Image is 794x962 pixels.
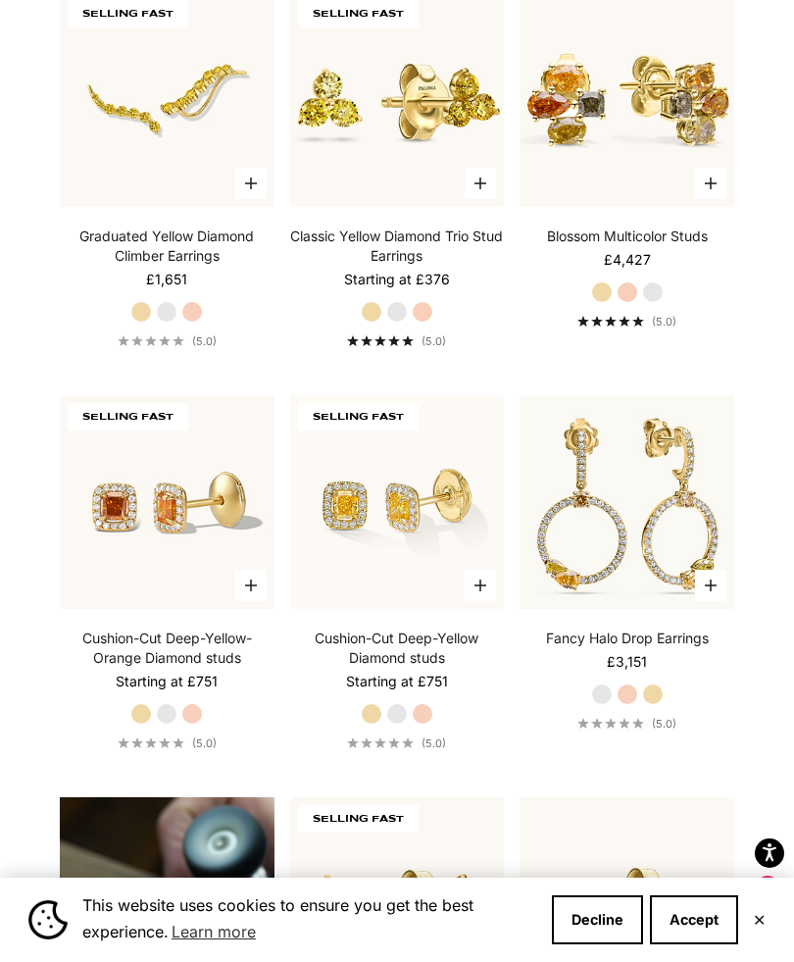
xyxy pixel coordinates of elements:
[347,736,446,750] a: 5.0 out of 5.0 stars(5.0)
[422,736,446,750] span: (5.0)
[347,335,414,346] div: 5.0 out of 5.0 stars
[118,736,217,750] a: 5.0 out of 5.0 stars(5.0)
[652,717,676,731] span: (5.0)
[577,717,676,731] a: 5.0 out of 5.0 stars(5.0)
[192,334,217,348] span: (5.0)
[118,334,217,348] a: 5.0 out of 5.0 stars(5.0)
[552,895,643,944] button: Decline
[577,316,644,327] div: 5.0 out of 5.0 stars
[520,395,734,610] img: #YellowGold
[146,270,187,289] sale-price: £1,651
[346,672,448,691] sale-price: Starting at £751
[344,270,450,289] sale-price: Starting at £376
[577,315,676,329] a: 5.0 out of 5.0 stars(5.0)
[604,250,651,270] sale-price: £4,427
[546,629,709,648] a: Fancy Halo Drop Earrings
[290,395,505,610] img: #YellowGold
[422,334,446,348] span: (5.0)
[116,672,218,691] sale-price: Starting at £751
[82,893,536,946] span: This website uses cookies to ensure you get the best experience.
[753,914,766,926] button: Close
[347,334,446,348] a: 5.0 out of 5.0 stars(5.0)
[290,629,505,668] a: Cushion-Cut Deep-Yellow Diamond studs
[577,718,644,729] div: 5.0 out of 5.0 stars
[547,227,708,246] a: Blossom Multicolor Studs
[68,403,188,430] span: SELLING FAST
[60,227,274,266] a: Graduated Yellow Diamond Climber Earrings
[118,737,184,748] div: 5.0 out of 5.0 stars
[118,335,184,346] div: 5.0 out of 5.0 stars
[652,315,676,329] span: (5.0)
[607,652,647,672] sale-price: £3,151
[28,900,68,939] img: Cookie banner
[298,403,419,430] span: SELLING FAST
[192,736,217,750] span: (5.0)
[650,895,738,944] button: Accept
[60,629,274,668] a: Cushion-Cut Deep-Yellow-Orange Diamond studs
[298,805,419,833] span: SELLING FAST
[60,395,274,610] img: #YellowGold
[290,227,505,266] a: Classic Yellow Diamond Trio Stud Earrings
[169,917,259,946] a: Learn more
[347,737,414,748] div: 5.0 out of 5.0 stars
